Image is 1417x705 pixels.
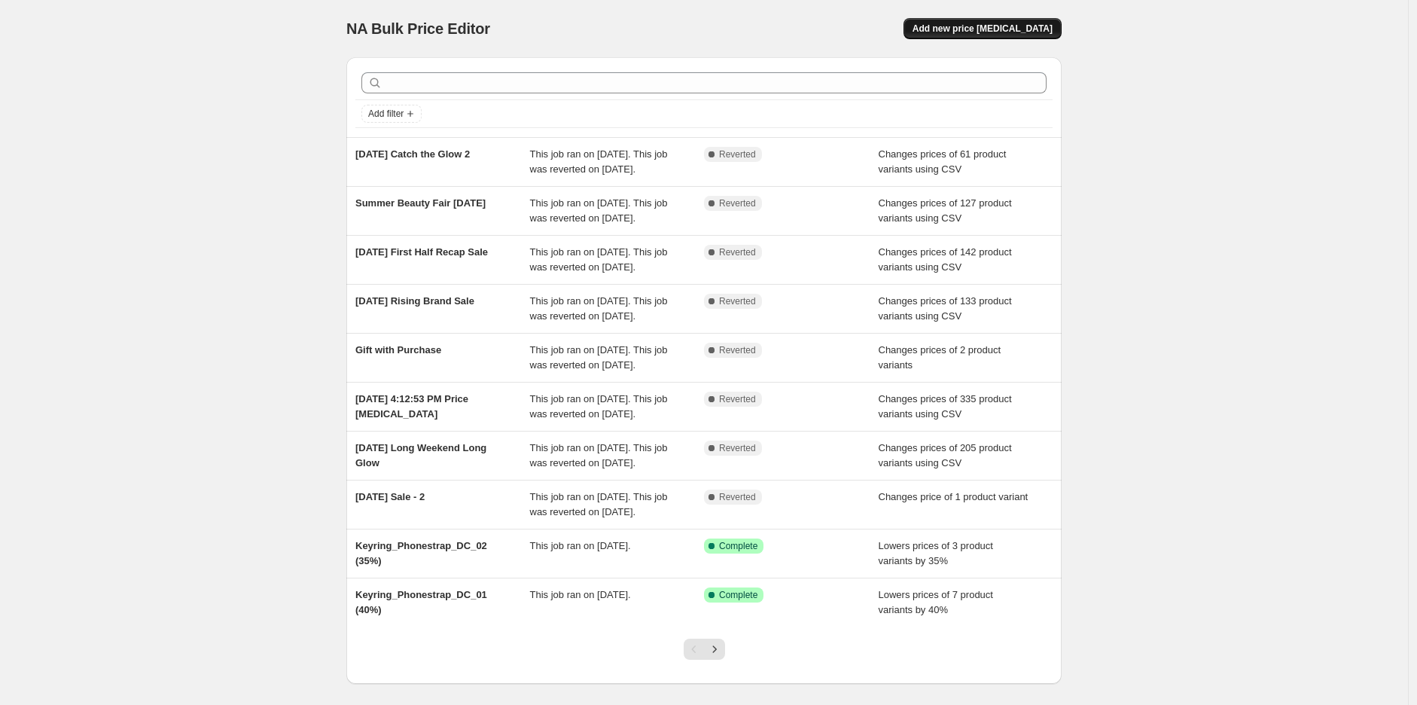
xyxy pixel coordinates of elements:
[355,148,470,160] span: [DATE] Catch the Glow 2
[879,540,993,566] span: Lowers prices of 3 product variants by 35%
[530,540,631,551] span: This job ran on [DATE].
[355,246,488,258] span: [DATE] First Half Recap Sale
[530,246,668,273] span: This job ran on [DATE]. This job was reverted on [DATE].
[719,246,756,258] span: Reverted
[355,197,486,209] span: Summer Beauty Fair [DATE]
[719,148,756,160] span: Reverted
[355,540,487,566] span: Keyring_Phonestrap_DC_02 (35%)
[355,491,425,502] span: [DATE] Sale - 2
[879,442,1012,468] span: Changes prices of 205 product variants using CSV
[355,344,441,356] span: Gift with Purchase
[879,344,1001,371] span: Changes prices of 2 product variants
[879,491,1028,502] span: Changes price of 1 product variant
[879,295,1012,322] span: Changes prices of 133 product variants using CSV
[530,295,668,322] span: This job ran on [DATE]. This job was reverted on [DATE].
[361,105,422,123] button: Add filter
[530,491,668,517] span: This job ran on [DATE]. This job was reverted on [DATE].
[719,295,756,307] span: Reverted
[913,23,1053,35] span: Add new price [MEDICAL_DATA]
[355,442,486,468] span: [DATE] Long Weekend Long Glow
[530,589,631,600] span: This job ran on [DATE].
[530,393,668,420] span: This job ran on [DATE]. This job was reverted on [DATE].
[879,197,1012,224] span: Changes prices of 127 product variants using CSV
[719,540,757,552] span: Complete
[530,148,668,175] span: This job ran on [DATE]. This job was reverted on [DATE].
[719,589,757,601] span: Complete
[355,295,474,307] span: [DATE] Rising Brand Sale
[368,108,404,120] span: Add filter
[719,491,756,503] span: Reverted
[684,639,725,660] nav: Pagination
[879,393,1012,420] span: Changes prices of 335 product variants using CSV
[719,344,756,356] span: Reverted
[704,639,725,660] button: Next
[719,442,756,454] span: Reverted
[346,20,490,37] span: NA Bulk Price Editor
[530,197,668,224] span: This job ran on [DATE]. This job was reverted on [DATE].
[879,589,993,615] span: Lowers prices of 7 product variants by 40%
[879,148,1007,175] span: Changes prices of 61 product variants using CSV
[719,393,756,405] span: Reverted
[719,197,756,209] span: Reverted
[530,344,668,371] span: This job ran on [DATE]. This job was reverted on [DATE].
[530,442,668,468] span: This job ran on [DATE]. This job was reverted on [DATE].
[355,393,468,420] span: [DATE] 4:12:53 PM Price [MEDICAL_DATA]
[879,246,1012,273] span: Changes prices of 142 product variants using CSV
[904,18,1062,39] button: Add new price [MEDICAL_DATA]
[355,589,487,615] span: Keyring_Phonestrap_DC_01 (40%)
